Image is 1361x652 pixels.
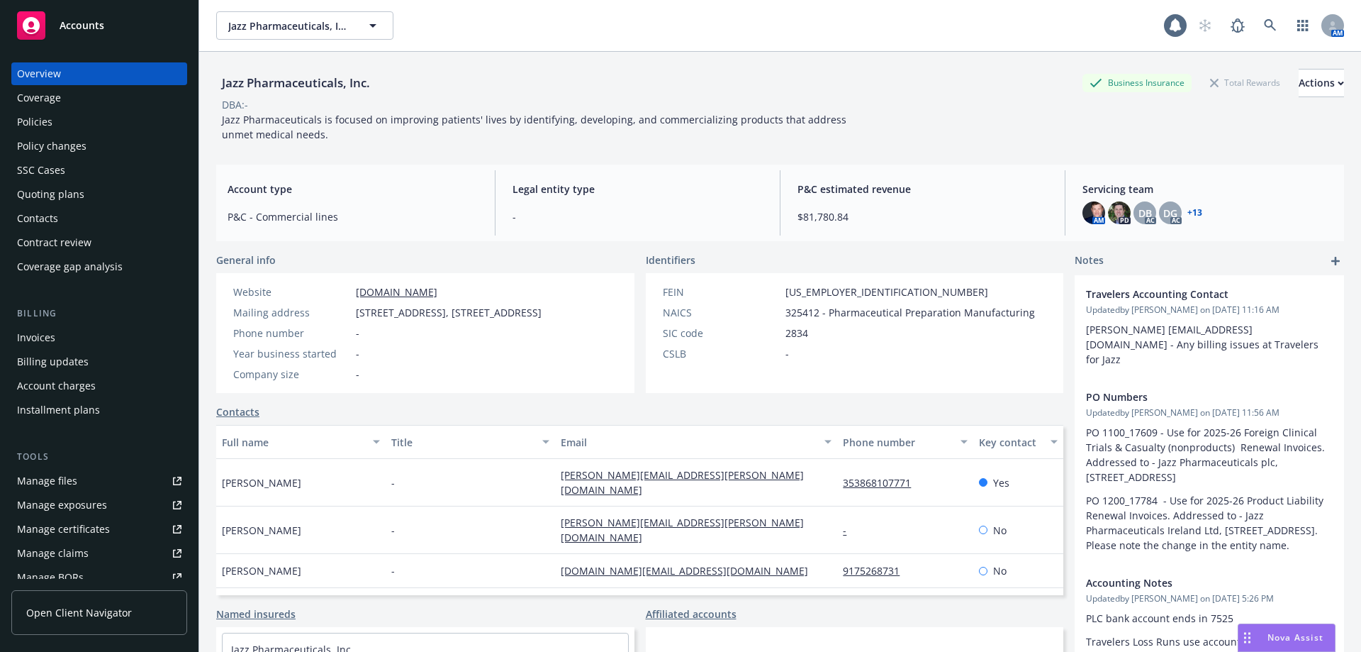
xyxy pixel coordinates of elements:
[1187,209,1202,217] a: +13
[17,350,89,373] div: Billing updates
[11,306,187,321] div: Billing
[11,207,187,230] a: Contacts
[1086,493,1333,553] p: PO 1200_17784 - Use for 2025-26 Product Liability Renewal Invoices. Addressed to - Jazz Pharmaceu...
[11,450,187,464] div: Tools
[785,305,1035,320] span: 325412 - Pharmaceutical Preparation Manufacturing
[17,375,96,397] div: Account charges
[233,284,350,299] div: Website
[843,435,951,450] div: Phone number
[785,346,789,361] span: -
[17,87,61,109] div: Coverage
[11,231,187,254] a: Contract review
[11,470,187,492] a: Manage files
[11,87,187,109] a: Coverage
[17,326,55,349] div: Invoices
[561,435,816,450] div: Email
[17,111,52,133] div: Policies
[222,97,248,112] div: DBA: -
[837,425,973,459] button: Phone number
[1086,389,1296,404] span: PO Numbers
[17,494,107,516] div: Manage exposures
[1082,201,1105,224] img: photo
[11,350,187,373] a: Billing updates
[356,346,359,361] span: -
[1223,11,1252,40] a: Report a Bug
[233,367,350,382] div: Company size
[216,74,376,92] div: Jazz Pharmaceuticals, Inc.
[1082,74,1192,92] div: Business Insurance
[17,62,61,85] div: Overview
[1086,425,1333,485] p: PO 1100_17609 - Use for 2025-26 Foreign Clinical Trials & Casualty (nonproducts) Renewal Invoices...
[17,231,91,254] div: Contract review
[663,326,780,341] div: SIC code
[646,253,695,267] span: Identifiers
[17,159,65,182] div: SSC Cases
[233,346,350,361] div: Year business started
[17,470,77,492] div: Manage files
[1203,74,1287,92] div: Total Rewards
[1075,378,1344,564] div: PO NumbersUpdatedby [PERSON_NAME] on [DATE] 11:56 AMPO 1100_17609 - Use for 2025-26 Foreign Clini...
[356,305,542,320] span: [STREET_ADDRESS], [STREET_ADDRESS]
[1086,287,1296,302] span: Travelers Accounting Contact
[216,11,393,40] button: Jazz Pharmaceuticals, Inc.
[233,305,350,320] div: Mailing address
[356,367,359,382] span: -
[11,494,187,516] a: Manage exposures
[797,209,1048,224] span: $81,780.84
[216,404,259,419] a: Contacts
[17,399,100,421] div: Installment plans
[1256,11,1284,40] a: Search
[513,209,763,224] span: -
[993,563,1007,578] span: No
[1163,206,1177,221] span: DG
[1238,624,1256,651] div: Drag to move
[797,182,1048,197] span: P&C estimated revenue
[222,523,301,538] span: [PERSON_NAME]
[1138,206,1152,221] span: DB
[1267,631,1323,643] span: Nova Assist
[663,305,780,320] div: NAICS
[17,566,84,589] div: Manage BORs
[1299,70,1344,96] div: Actions
[391,435,534,450] div: Title
[11,326,187,349] a: Invoices
[1289,11,1317,40] a: Switch app
[17,542,89,565] div: Manage claims
[993,523,1007,538] span: No
[17,183,84,206] div: Quoting plans
[11,375,187,397] a: Account charges
[1086,611,1333,626] p: PLC bank account ends in 7525
[785,284,988,299] span: [US_EMPLOYER_IDENTIFICATION_NUMBER]
[1191,11,1219,40] a: Start snowing
[233,326,350,341] div: Phone number
[1086,575,1296,590] span: Accounting Notes
[60,20,104,31] span: Accounts
[1086,323,1321,366] span: [PERSON_NAME] [EMAIL_ADDRESS][DOMAIN_NAME] - Any billing issues at Travelers for Jazz
[1238,624,1335,652] button: Nova Assist
[17,207,58,230] div: Contacts
[11,255,187,278] a: Coverage gap analysis
[11,399,187,421] a: Installment plans
[391,563,395,578] span: -
[1086,304,1333,316] span: Updated by [PERSON_NAME] on [DATE] 11:16 AM
[222,113,849,141] span: Jazz Pharmaceuticals is focused on improving patients' lives by identifying, developing, and comm...
[11,6,187,45] a: Accounts
[646,607,736,621] a: Affiliated accounts
[843,476,922,490] a: 353868107771
[993,475,1009,490] span: Yes
[17,255,123,278] div: Coverage gap analysis
[663,284,780,299] div: FEIN
[11,111,187,133] a: Policies
[391,475,395,490] span: -
[391,523,395,538] span: -
[11,518,187,541] a: Manage certificates
[11,159,187,182] a: SSC Cases
[356,326,359,341] span: -
[222,475,301,490] span: [PERSON_NAME]
[17,135,86,158] div: Policy changes
[1086,407,1333,419] span: Updated by [PERSON_NAME] on [DATE] 11:56 AM
[561,516,804,544] a: [PERSON_NAME][EMAIL_ADDRESS][PERSON_NAME][DOMAIN_NAME]
[11,183,187,206] a: Quoting plans
[513,182,763,197] span: Legal entity type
